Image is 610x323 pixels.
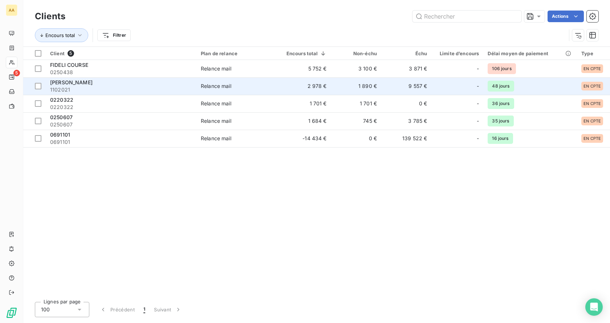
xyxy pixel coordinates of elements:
td: 1 890 € [331,77,381,95]
div: Délai moyen de paiement [488,51,573,56]
div: Relance mail [201,65,231,72]
span: - [477,65,479,72]
td: 745 € [331,112,381,130]
span: Encours total [45,32,75,38]
span: - [477,117,479,125]
span: 16 jours [488,133,513,144]
span: 106 jours [488,63,516,74]
div: Limite d’encours [436,51,479,56]
span: 48 jours [488,81,514,92]
span: EN CPTE [583,101,601,106]
div: Open Intercom Messenger [585,298,603,316]
td: 0 € [331,130,381,147]
span: 0250438 [50,69,192,76]
span: 35 jours [488,116,513,126]
div: AA [6,4,17,16]
div: Type [581,51,606,56]
td: 3 100 € [331,60,381,77]
button: Précédent [95,302,139,317]
td: 1 701 € [331,95,381,112]
div: Échu [386,51,427,56]
a: 5 [6,71,17,83]
div: Non-échu [335,51,377,56]
span: EN CPTE [583,66,601,71]
button: Encours total [35,28,88,42]
span: FIDELI COURSE [50,62,88,68]
span: 1 [143,306,145,313]
span: 0691101 [50,138,192,146]
div: Relance mail [201,135,231,142]
h3: Clients [35,10,65,23]
td: 9 557 € [381,77,431,95]
td: 5 752 € [278,60,331,77]
span: 100 [41,306,50,313]
div: Relance mail [201,117,231,125]
span: 0250607 [50,114,73,120]
span: 5 [13,70,20,76]
button: Actions [548,11,584,22]
span: 5 [68,50,74,57]
button: Suivant [150,302,186,317]
td: 3 871 € [381,60,431,77]
span: Client [50,51,65,56]
span: 36 jours [488,98,514,109]
td: 1 701 € [278,95,331,112]
span: 1102021 [50,86,192,93]
div: Relance mail [201,100,231,107]
div: Relance mail [201,82,231,90]
td: 139 522 € [381,130,431,147]
span: 0691101 [50,132,70,138]
span: EN CPTE [583,136,601,141]
span: - [477,100,479,107]
td: 0 € [381,95,431,112]
span: [PERSON_NAME] [50,79,93,85]
div: Plan de relance [201,51,274,56]
button: 1 [139,302,150,317]
span: 0220322 [50,97,73,103]
input: Rechercher [412,11,521,22]
td: 1 684 € [278,112,331,130]
td: 2 978 € [278,77,331,95]
div: Encours total [282,51,327,56]
button: Filtrer [97,29,131,41]
span: EN CPTE [583,84,601,88]
span: - [477,135,479,142]
td: -14 434 € [278,130,331,147]
span: EN CPTE [583,119,601,123]
td: 3 785 € [381,112,431,130]
span: 0220322 [50,104,192,111]
img: Logo LeanPay [6,307,17,319]
span: - [477,82,479,90]
span: 0250607 [50,121,192,128]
